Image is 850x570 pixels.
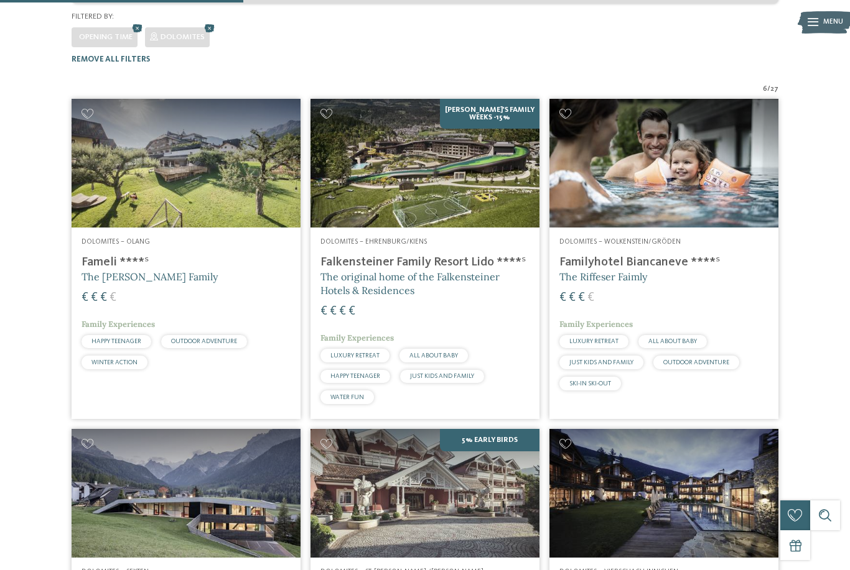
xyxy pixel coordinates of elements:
[311,99,539,228] img: Looking for family hotels? Find the best ones here!
[648,338,697,344] span: ALL ABOUT BABY
[82,238,150,246] span: Dolomites – Olang
[171,338,237,344] span: OUTDOOR ADVENTURE
[549,429,778,558] img: Post Alpina - Family Mountain Chalets ****ˢ
[763,85,767,94] span: 6
[320,238,427,246] span: Dolomites – Ehrenburg/Kiens
[82,270,218,283] span: The [PERSON_NAME] Family
[161,33,205,41] span: Dolomites
[320,333,394,343] span: Family Experiences
[559,270,647,283] span: The Riffeser Faimly
[587,292,594,304] span: €
[82,319,155,329] span: Family Experiences
[339,305,346,318] span: €
[311,99,539,419] a: Looking for family hotels? Find the best ones here! [PERSON_NAME]'s Family Weeks -15% Dolomites –...
[559,238,681,246] span: Dolomites – Wolkenstein/Gröden
[79,33,133,41] span: Opening time
[91,292,98,304] span: €
[578,292,585,304] span: €
[559,255,768,270] h4: Familyhotel Biancaneve ****ˢ
[410,373,474,379] span: JUST KIDS AND FAMILY
[72,55,150,63] span: Remove all filters
[770,85,778,94] span: 27
[348,305,355,318] span: €
[569,292,576,304] span: €
[330,394,364,400] span: WATER FUN
[82,292,88,304] span: €
[320,270,500,296] span: The original home of the Falkensteiner Hotels & Residences
[663,359,729,365] span: OUTDOOR ADVENTURE
[91,359,138,365] span: WINTER ACTION
[569,338,619,344] span: LUXURY RETREAT
[311,429,539,558] img: Family Spa Grand Hotel Cavallino Bianco ****ˢ
[320,255,530,270] h4: Falkensteiner Family Resort Lido ****ˢ
[559,292,566,304] span: €
[330,373,380,379] span: HAPPY TEENAGER
[72,99,301,419] a: Looking for family hotels? Find the best ones here! Dolomites – Olang Fameli ****ˢ The [PERSON_NA...
[320,305,327,318] span: €
[330,305,337,318] span: €
[91,338,141,344] span: HAPPY TEENAGER
[72,429,301,558] img: Family Resort Rainer ****ˢ
[569,359,633,365] span: JUST KIDS AND FAMILY
[100,292,107,304] span: €
[549,99,778,228] img: Looking for family hotels? Find the best ones here!
[330,352,380,359] span: LUXURY RETREAT
[72,12,114,21] span: Filtered by:
[569,380,611,387] span: SKI-IN SKI-OUT
[72,99,301,228] img: Looking for family hotels? Find the best ones here!
[767,85,770,94] span: /
[409,352,458,359] span: ALL ABOUT BABY
[110,292,116,304] span: €
[549,99,778,419] a: Looking for family hotels? Find the best ones here! Dolomites – Wolkenstein/Gröden Familyhotel Bi...
[559,319,633,329] span: Family Experiences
